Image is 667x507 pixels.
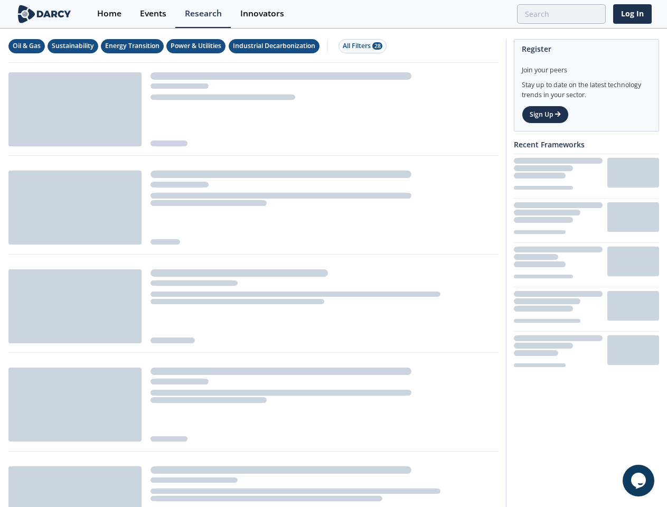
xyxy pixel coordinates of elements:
[343,41,382,51] div: All Filters
[339,39,387,53] button: All Filters 28
[229,39,320,53] button: Industrial Decarbonization
[522,40,651,58] div: Register
[185,10,222,18] div: Research
[240,10,284,18] div: Innovators
[97,10,121,18] div: Home
[522,75,651,100] div: Stay up to date on the latest technology trends in your sector.
[522,106,569,124] a: Sign Up
[48,39,98,53] button: Sustainability
[522,58,651,75] div: Join your peers
[514,135,659,154] div: Recent Frameworks
[171,41,221,51] div: Power & Utilities
[166,39,226,53] button: Power & Utilities
[52,41,94,51] div: Sustainability
[140,10,166,18] div: Events
[13,41,41,51] div: Oil & Gas
[101,39,164,53] button: Energy Transition
[372,42,382,50] span: 28
[16,5,73,23] img: logo-wide.svg
[105,41,159,51] div: Energy Transition
[613,4,652,24] a: Log In
[623,465,656,496] iframe: chat widget
[233,41,315,51] div: Industrial Decarbonization
[8,39,45,53] button: Oil & Gas
[517,4,606,24] input: Advanced Search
